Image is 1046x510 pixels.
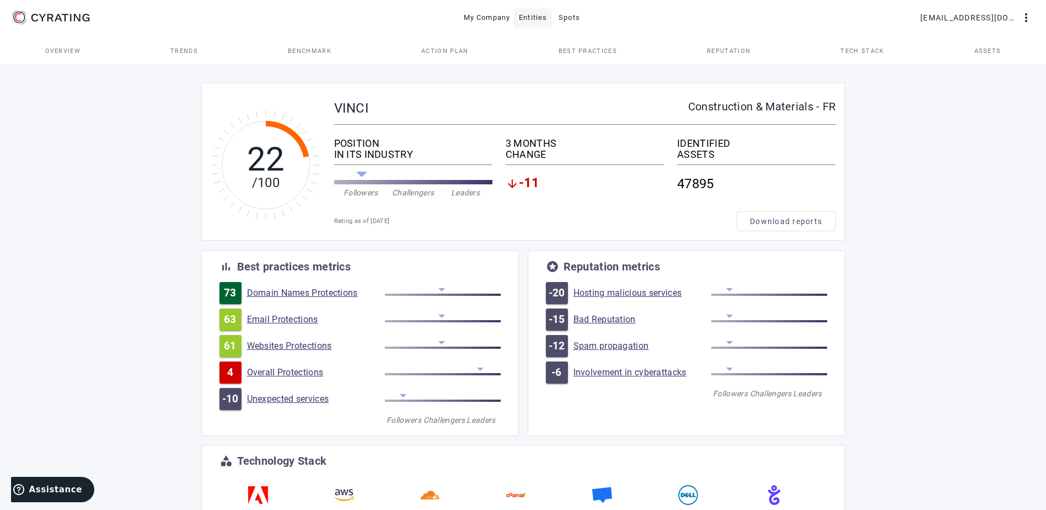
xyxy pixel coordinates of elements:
[737,211,836,231] button: Download reports
[551,8,587,28] button: Spots
[549,314,565,325] span: -15
[506,149,664,160] div: CHANGE
[573,341,711,352] a: Spam propagation
[11,477,94,504] iframe: Ouvre un widget dans lequel vous pouvez trouver plus d’informations
[237,455,327,466] div: Technology Stack
[514,8,551,28] button: Entities
[224,314,237,325] span: 63
[677,149,835,160] div: ASSETS
[227,367,233,378] span: 4
[677,138,835,149] div: IDENTIFIED
[573,367,711,378] a: Involvement in cyberattacks
[224,288,237,299] span: 73
[387,187,439,198] div: Challengers
[237,261,351,272] div: Best practices metrics
[573,314,711,325] a: Bad Reputation
[788,388,827,399] div: Leaders
[222,394,239,405] span: -10
[31,14,90,22] g: CYRATING
[251,175,279,190] tspan: /100
[916,8,1037,28] button: [EMAIL_ADDRESS][DOMAIN_NAME]
[334,149,492,160] div: IN ITS INDUSTRY
[219,454,233,467] mat-icon: category
[334,216,737,227] div: Rating as of [DATE]
[334,101,688,115] div: VINCI
[439,187,492,198] div: Leaders
[573,288,711,299] a: Hosting malicious services
[247,341,385,352] a: Websites Protections
[549,341,565,352] span: -12
[551,367,562,378] span: -6
[549,288,565,299] span: -20
[288,48,331,54] span: Benchmark
[559,9,580,26] span: Spots
[1020,11,1033,24] mat-icon: more_vert
[506,138,664,149] div: 3 MONTHS
[464,9,511,26] span: My Company
[920,9,1020,26] span: [EMAIL_ADDRESS][DOMAIN_NAME]
[519,9,547,26] span: Entities
[423,415,462,426] div: Challengers
[45,48,81,54] span: Overview
[421,48,469,54] span: Action Plan
[750,388,788,399] div: Challengers
[840,48,884,54] span: Tech Stack
[170,48,198,54] span: Trends
[506,177,519,190] mat-icon: arrow_downward
[677,169,835,198] div: 47895
[247,288,385,299] a: Domain Names Protections
[974,48,1001,54] span: Assets
[750,216,822,227] span: Download reports
[559,48,617,54] span: Best practices
[219,260,233,273] mat-icon: bar_chart
[546,260,559,273] mat-icon: stars
[711,388,750,399] div: Followers
[334,138,492,149] div: POSITION
[246,140,285,179] tspan: 22
[707,48,750,54] span: Reputation
[519,177,540,190] span: -11
[459,8,515,28] button: My Company
[247,394,385,405] a: Unexpected services
[385,415,423,426] div: Followers
[247,314,385,325] a: Email Protections
[564,261,660,272] div: Reputation metrics
[247,367,385,378] a: Overall Protections
[335,187,387,198] div: Followers
[462,415,501,426] div: Leaders
[224,341,237,352] span: 61
[688,101,836,112] div: Construction & Materials - FR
